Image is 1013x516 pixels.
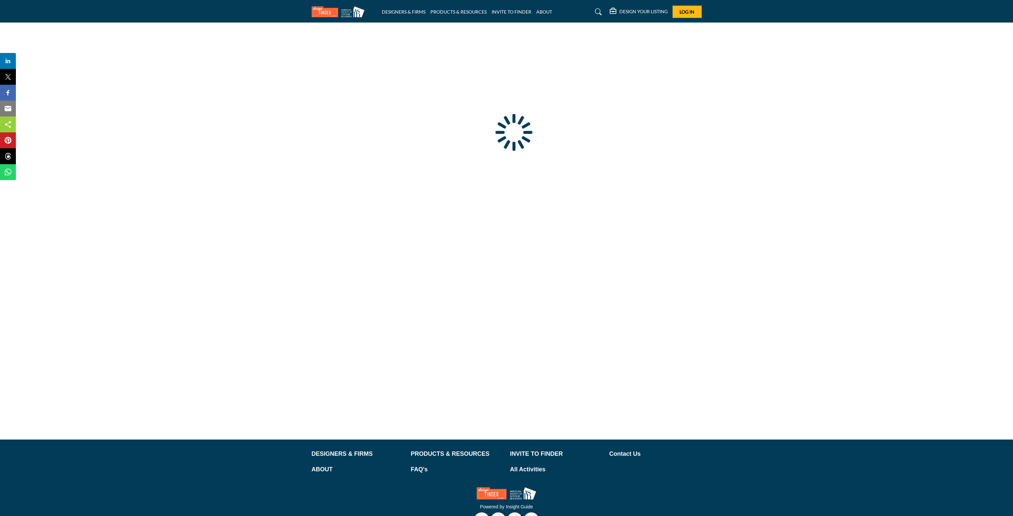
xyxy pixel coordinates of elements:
a: Powered by Insight Guide [480,504,533,509]
a: DESIGNERS & FIRMS [312,449,404,458]
span: Log In [680,9,694,15]
button: Log In [673,6,702,18]
h5: DESIGN YOUR LISTING [619,9,668,15]
a: All Activities [510,465,602,474]
a: ABOUT [536,9,552,15]
a: PRODUCTS & RESOURCES [411,449,503,458]
a: Contact Us [609,449,702,458]
a: FAQ's [411,465,503,474]
a: ABOUT [312,465,404,474]
a: PRODUCTS & RESOURCES [430,9,487,15]
img: Site Logo [312,6,368,17]
a: DESIGNERS & FIRMS [382,9,425,15]
img: No Site Logo [477,487,536,499]
a: Search [589,7,606,17]
div: DESIGN YOUR LISTING [610,8,668,16]
a: INVITE TO FINDER [492,9,531,15]
a: INVITE TO FINDER [510,449,602,458]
